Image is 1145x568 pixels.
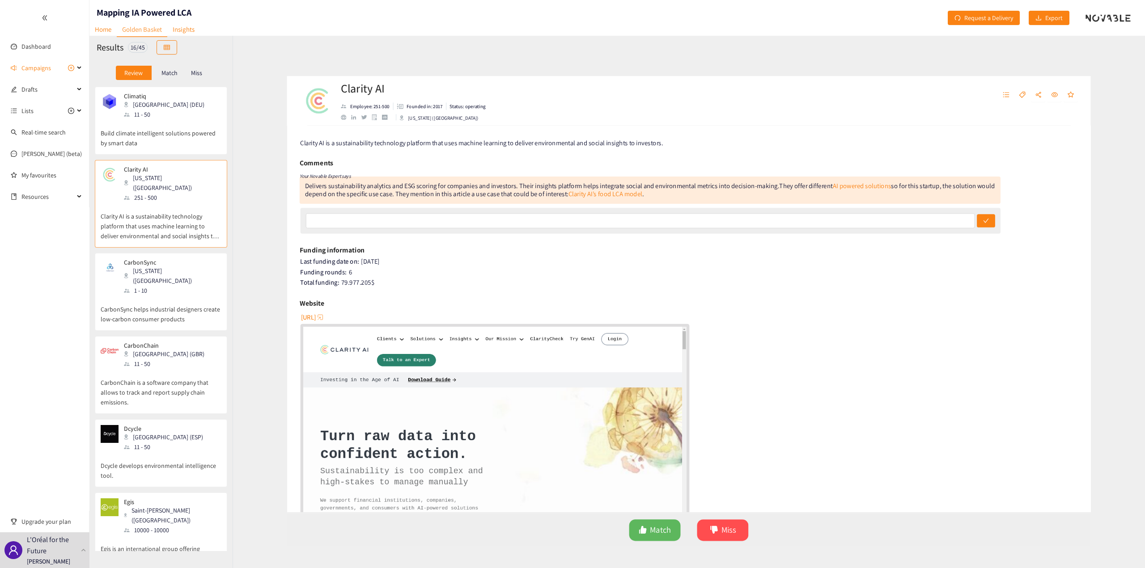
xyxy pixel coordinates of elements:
button: tag [1041,72,1057,86]
a: Dashboard [21,42,51,50]
div: Saint-[PERSON_NAME] ([GEOGRAPHIC_DATA]) [124,505,221,525]
span: tag [1045,75,1052,83]
span: Resources [21,188,74,206]
a: Insights [167,22,200,36]
h1: Mapping IA Powered LCA [97,6,191,19]
div: 11 - 50 [124,109,210,119]
p: Status: operating [431,87,470,95]
h6: Comments [268,145,305,159]
span: share-alt [1063,75,1070,83]
button: redoRequest a Delivery [948,11,1020,25]
div: 11 - 50 [124,359,210,369]
a: twitter [335,100,346,105]
span: Clarity AI is a sustainability technology platform that uses machine learning to deliver environm... [269,126,661,135]
span: [URL] [270,313,286,324]
span: book [11,194,17,200]
span: table [164,44,170,51]
button: table [157,40,177,55]
li: Status [427,87,470,95]
button: [URL] [270,311,295,326]
span: Request a Delivery [964,13,1013,23]
span: plus-circle [68,65,74,71]
div: 10000 - 10000 [124,525,221,535]
button: star [1093,72,1109,86]
span: check [1006,211,1013,219]
p: Clarity AI is a sustainability technology platform that uses machine learning to deliver environm... [101,202,221,241]
div: Delivers sustainability analytics and ESG scoring for companies and investors. Their insights pla... [274,172,1019,190]
div: [US_STATE] ([GEOGRAPHIC_DATA]) [124,266,221,286]
span: Export [1045,13,1063,23]
p: Match [161,69,178,76]
img: Snapshot of the company's website [101,93,119,110]
button: eye [1076,72,1092,86]
h6: Website [268,297,295,310]
a: Golden Basket [117,22,167,37]
span: star [1098,75,1105,83]
span: Lists [21,102,34,120]
span: double-left [42,15,48,21]
a: Home [89,22,117,36]
span: plus-circle [68,108,74,114]
div: 251 - 500 [124,193,221,202]
span: unordered-list [1028,75,1035,83]
a: website [272,329,686,561]
div: 6 [269,265,1110,274]
button: unordered-list [1023,72,1039,86]
span: trophy [11,518,17,525]
span: Miss [724,541,740,555]
p: CarbonSync [124,259,215,266]
a: google maps [347,99,358,106]
div: [GEOGRAPHIC_DATA] (DEU) [124,100,210,109]
a: AI powered solutions [844,172,907,181]
button: check [1000,207,1019,222]
button: share-alt [1058,72,1074,86]
div: 16 / 45 [128,42,148,53]
a: linkedin [324,100,335,105]
a: crunchbase [357,100,369,105]
p: Miss [191,69,202,76]
span: Funding rounds: [269,265,319,274]
li: Founded in year [370,87,427,95]
p: [PERSON_NAME] [27,556,70,566]
a: Clarity AI’s food LCA model [559,181,638,190]
a: Real-time search [21,128,66,136]
span: Drafts [21,80,74,98]
p: Egis [124,498,215,505]
p: L'Oréal for the Future [27,534,77,556]
span: Last funding date on: [269,254,333,263]
p: Review [124,69,143,76]
span: eye [1080,75,1087,83]
span: unordered-list [11,108,17,114]
div: . [559,181,640,190]
a: My favourites [21,166,82,184]
span: dislike [712,543,721,554]
span: like [635,543,644,554]
i: Your Novable Expert says [268,163,324,169]
span: download [1035,15,1042,22]
span: Upgrade your plan [21,513,82,530]
div: 1 - 10 [124,286,221,295]
div: [GEOGRAPHIC_DATA] (ESP) [124,432,208,442]
h2: Clarity AI [313,63,470,80]
div: [US_STATE] ([GEOGRAPHIC_DATA]) [377,99,462,107]
div: 11 - 50 [124,442,208,452]
span: Campaigns [21,59,51,77]
span: sound [11,65,17,71]
p: CarbonSync helps industrial designers create low-carbon consumer products [101,295,221,324]
img: Snapshot of the company's website [101,259,119,277]
p: Dcycle develops environmental intelligence tool. [101,452,221,480]
img: Snapshot of the company's website [101,342,119,360]
div: 79.977.205 $ [269,277,1110,286]
button: downloadExport [1029,11,1069,25]
img: Company Logo [271,67,306,103]
div: They offer different so for this startup, the solution would depend on the specific use case. The... [274,172,1019,190]
p: CarbonChain is a software company that allows to track and report supply chain emissions. [101,369,221,407]
span: user [8,545,19,555]
p: Employee: 251-500 [323,87,366,95]
div: [GEOGRAPHIC_DATA] (GBR) [124,349,210,359]
p: CarbonChain [124,342,204,349]
img: Snapshot of the company's website [101,166,119,184]
p: Clarity AI [124,166,215,173]
img: Snapshot of the Company's website [272,329,686,561]
span: Total funding: [269,276,311,286]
